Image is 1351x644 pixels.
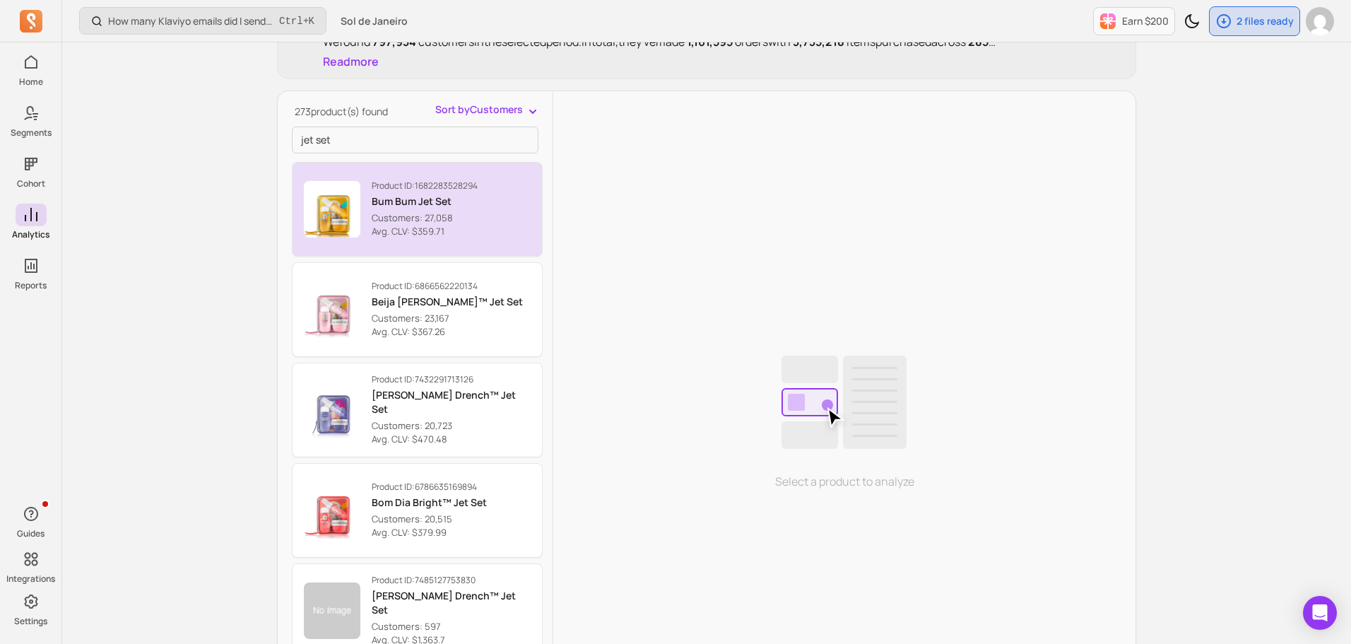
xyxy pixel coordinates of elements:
img: Product image [304,582,360,639]
p: Product ID: 7432291713126 [372,374,531,385]
p: Segments [11,127,52,139]
p: [PERSON_NAME] Drench™ Jet Set [372,589,531,617]
button: 2 files ready [1209,6,1300,36]
p: Customers: 27,058 [372,211,478,226]
p: Guides [17,528,45,539]
button: Readmore [323,53,379,70]
button: Product ID:6866562220134Beija [PERSON_NAME]™ Jet SetCustomers: 23,167 Avg. CLV: $367.26 [292,262,543,357]
button: Guides [16,500,47,542]
button: How many Klaviyo emails did I send, and how well did they perform?Ctrl+K [79,7,326,35]
span: Sol de Janeiro [341,14,408,28]
p: Beija [PERSON_NAME]™ Jet Set [372,295,523,309]
p: Analytics [12,229,49,240]
button: Product ID:7432291713126[PERSON_NAME] Drench™ Jet SetCustomers: 20,723 Avg. CLV: $470.48 [292,363,543,457]
p: Bum Bum Jet Set [372,194,478,209]
p: Integrations [6,573,55,585]
button: Product ID:6786635169894Bom Dia Bright™ Jet SetCustomers: 20,515 Avg. CLV: $379.99 [292,463,543,558]
p: Earn $200 [1122,14,1169,28]
p: Avg. CLV: $359.71 [372,225,478,239]
button: Product ID:1682283528294Bum Bum Jet SetCustomers: 27,058 Avg. CLV: $359.71 [292,162,543,257]
img: avatar [1306,7,1334,35]
p: Customers: 20,515 [372,513,487,527]
button: Sort byCustomers [435,103,540,117]
p: Product ID: 6786635169894 [372,481,487,493]
span: Sort by Customers [435,103,523,117]
p: Customers: 23,167 [372,312,523,326]
kbd: Ctrl [279,14,303,28]
p: How many Klaviyo emails did I send, and how well did they perform? [108,14,273,28]
p: Product ID: 1682283528294 [372,180,478,192]
p: [PERSON_NAME] Drench™ Jet Set [372,388,531,416]
p: Avg. CLV: $379.99 [372,526,487,540]
p: Bom Dia Bright™ Jet Set [372,496,487,510]
button: Toggle dark mode [1178,7,1206,35]
p: Settings [14,616,47,627]
div: Open Intercom Messenger [1303,596,1337,630]
kbd: K [309,16,314,27]
p: Product ID: 7485127753830 [372,575,531,586]
p: Customers: 20,723 [372,419,531,433]
img: Product image [304,482,360,539]
button: Earn $200 [1093,7,1175,35]
span: 273 product(s) found [295,105,388,118]
p: Home [19,76,43,88]
button: Sol de Janeiro [332,8,416,34]
img: Product image [304,382,360,438]
input: search product [292,127,538,153]
p: Reports [15,280,47,291]
p: Cohort [17,178,45,189]
img: Product image [304,181,360,238]
p: Avg. CLV: $470.48 [372,433,531,447]
img: Product image [304,281,360,338]
p: Avg. CLV: $367.26 [372,325,523,339]
p: Select a product to analyze [775,473,914,490]
p: Customers: 597 [372,620,531,634]
p: Product ID: 6866562220134 [372,281,523,292]
span: + [279,13,314,28]
p: 2 files ready [1237,14,1294,28]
